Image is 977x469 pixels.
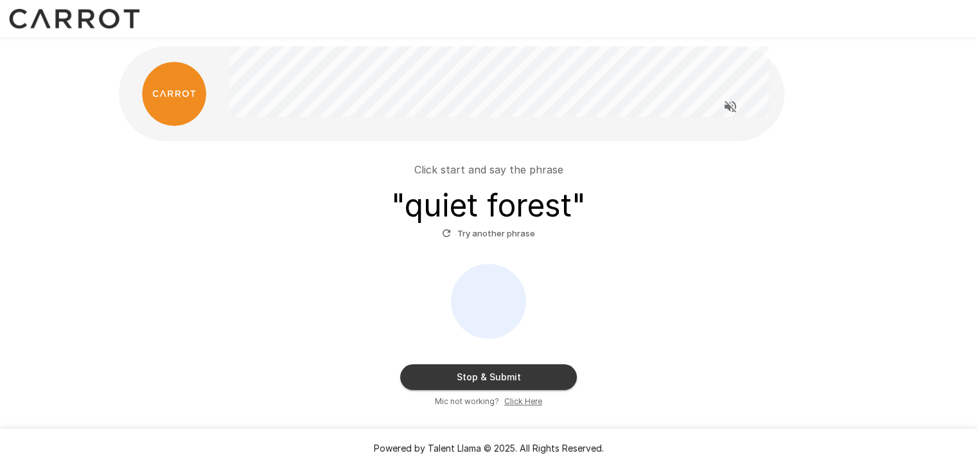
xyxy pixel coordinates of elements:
button: Read questions aloud [717,94,743,119]
span: Mic not working? [435,395,499,408]
h3: " quiet forest " [391,188,586,224]
button: Stop & Submit [400,364,577,390]
img: carrot_logo.png [142,62,206,126]
p: Powered by Talent Llama © 2025. All Rights Reserved. [15,442,962,455]
button: Try another phrase [439,224,538,243]
u: Click Here [504,396,542,406]
p: Click start and say the phrase [414,162,563,177]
